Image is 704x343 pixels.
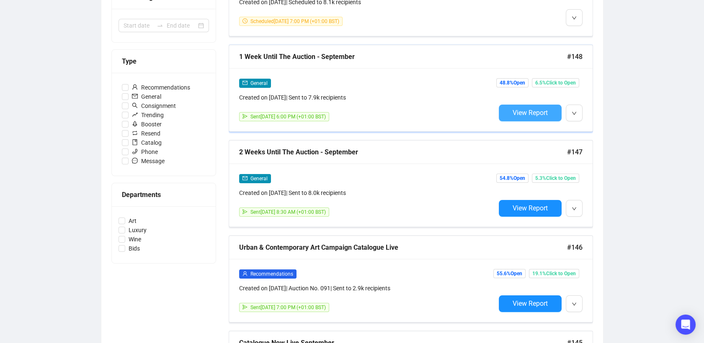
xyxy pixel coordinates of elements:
span: user [242,271,248,276]
div: Departments [122,189,206,200]
span: General [250,176,268,182]
span: Phone [129,147,161,156]
span: Trending [129,110,167,120]
span: mail [132,93,138,99]
input: End date [167,21,196,30]
span: Scheduled [DATE] 7:00 PM (+01:00 BST) [250,18,339,24]
span: 19.1% Click to Open [529,269,579,278]
span: Consignment [129,101,179,110]
span: mail [242,176,248,181]
div: Urban & Contemporary Art Campaign Catalogue Live [239,242,567,253]
span: send [242,209,248,214]
span: Luxury [125,225,150,235]
span: Wine [125,235,144,244]
span: rise [132,112,138,118]
span: send [242,305,248,310]
span: rocket [132,121,138,127]
span: Message [129,156,168,166]
span: Sent [DATE] 7:00 PM (+01:00 BST) [250,305,326,310]
span: 5.3% Click to Open [532,174,579,183]
span: 6.5% Click to Open [532,78,579,87]
button: View Report [499,295,562,312]
span: to [157,22,163,29]
span: retweet [132,130,138,136]
span: View Report [513,109,548,117]
span: General [250,80,268,86]
span: 54.8% Open [496,174,529,183]
span: Bids [125,244,143,253]
span: down [572,15,577,20]
span: user [132,84,138,90]
input: Start date [124,21,153,30]
span: Art [125,216,140,225]
button: View Report [499,200,562,217]
span: phone [132,148,138,154]
span: Sent [DATE] 8:30 AM (+01:00 BST) [250,209,326,215]
span: message [132,158,138,164]
span: #147 [567,147,583,157]
div: Type [122,56,206,67]
span: Sent [DATE] 6:00 PM (+01:00 BST) [250,114,326,120]
span: #146 [567,242,583,253]
span: Resend [129,129,164,138]
span: Recommendations [250,271,293,277]
div: 2 Weeks Until The Auction - September [239,147,567,157]
span: search [132,102,138,108]
div: 1 Week Until The Auction - September [239,51,567,62]
span: Catalog [129,138,165,147]
span: 48.8% Open [496,78,529,87]
span: 55.6% Open [493,269,526,278]
span: Booster [129,120,165,129]
a: Urban & Contemporary Art Campaign Catalogue Live#146userRecommendationsCreated on [DATE]| Auction... [229,235,593,323]
span: down [572,206,577,211]
span: down [572,302,577,307]
span: View Report [513,204,548,212]
a: 2 Weeks Until The Auction - September#147mailGeneralCreated on [DATE]| Sent to 8.0k recipientssen... [229,140,593,227]
span: clock-circle [242,18,248,23]
span: book [132,139,138,145]
a: 1 Week Until The Auction - September#148mailGeneralCreated on [DATE]| Sent to 7.9k recipientssend... [229,45,593,132]
div: Created on [DATE] | Sent to 8.0k recipients [239,188,495,197]
span: mail [242,80,248,85]
span: swap-right [157,22,163,29]
span: send [242,114,248,119]
span: down [572,111,577,116]
span: View Report [513,299,548,307]
div: Created on [DATE] | Sent to 7.9k recipients [239,93,495,102]
span: Recommendations [129,83,193,92]
div: Created on [DATE] | Auction No. 091 | Sent to 2.9k recipients [239,284,495,293]
button: View Report [499,105,562,121]
span: #148 [567,51,583,62]
div: Open Intercom Messenger [676,315,696,335]
span: General [129,92,165,101]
